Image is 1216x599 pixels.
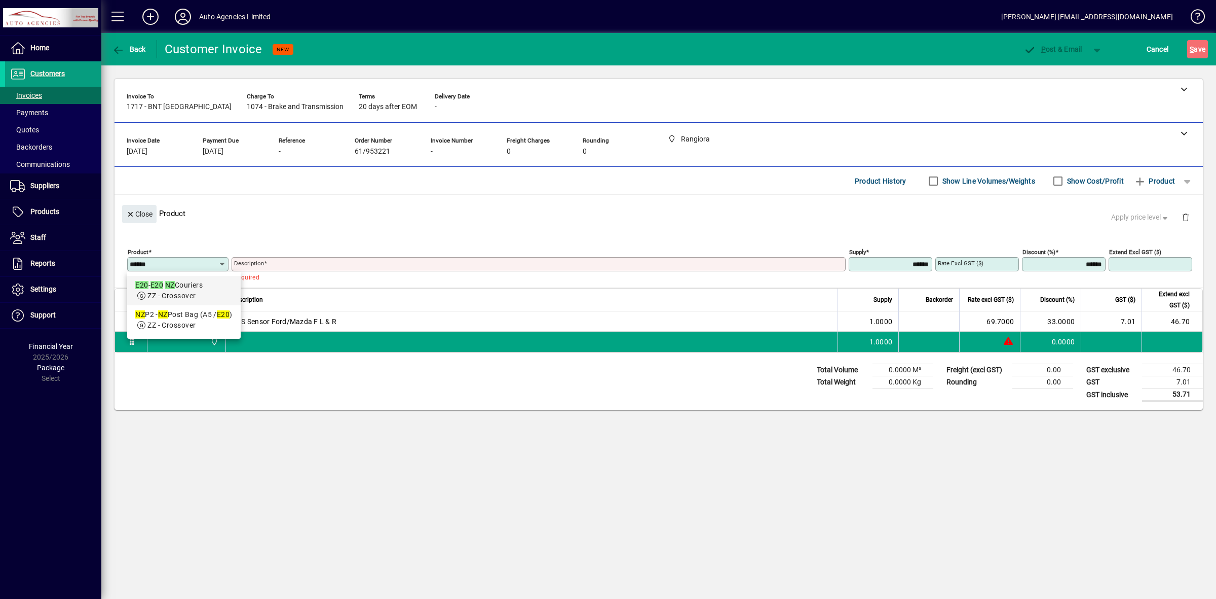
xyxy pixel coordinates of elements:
[1144,40,1171,58] button: Cancel
[1173,213,1198,222] app-page-header-button: Delete
[5,104,101,121] a: Payments
[247,103,344,111] span: 1074 - Brake and Transmission
[1187,40,1208,58] button: Save
[127,276,240,305] mat-option: E20 - E20 NZ Couriers
[165,281,175,289] em: NZ
[126,206,153,223] span: Close
[158,310,168,319] em: NZ
[940,176,1035,186] label: Show Line Volumes/Weights
[30,259,55,267] span: Reports
[872,376,933,389] td: 0.0000 Kg
[115,195,1203,232] div: Product
[1190,41,1205,57] span: ave
[277,46,289,53] span: NEW
[147,292,196,300] span: ZZ - Crossover
[232,294,263,305] span: Description
[165,41,262,57] div: Customer Invoice
[10,126,39,134] span: Quotes
[851,172,910,190] button: Product History
[359,103,417,111] span: 20 days after EOM
[1065,176,1124,186] label: Show Cost/Profit
[869,337,893,347] span: 1.0000
[30,233,46,241] span: Staff
[203,148,223,156] span: [DATE]
[1142,364,1203,376] td: 46.70
[1109,249,1161,256] mat-label: Extend excl GST ($)
[147,321,196,329] span: ZZ - Crossover
[234,271,838,282] mat-error: Required
[812,376,872,389] td: Total Weight
[1111,212,1170,223] span: Apply price level
[435,103,437,111] span: -
[128,249,148,256] mat-label: Product
[199,9,271,25] div: Auto Agencies Limited
[1081,376,1142,389] td: GST
[1190,45,1194,53] span: S
[1115,294,1135,305] span: GST ($)
[109,40,148,58] button: Back
[29,342,73,350] span: Financial Year
[30,69,65,78] span: Customers
[167,8,199,26] button: Profile
[1142,311,1202,332] td: 46.70
[583,148,587,156] span: 0
[355,148,390,156] span: 61/953221
[1020,332,1081,352] td: 0.0000
[30,311,56,319] span: Support
[1022,249,1055,256] mat-label: Discount (%)
[234,260,264,267] mat-label: Description
[5,173,101,199] a: Suppliers
[1012,376,1073,389] td: 0.00
[122,205,157,223] button: Close
[5,199,101,225] a: Products
[127,305,240,335] mat-option: NZP2 - NZ Post Bag (A5 / E20)
[1173,205,1198,229] button: Delete
[135,281,148,289] em: E20
[217,310,230,319] em: E20
[1018,40,1087,58] button: Post & Email
[30,285,56,293] span: Settings
[431,148,433,156] span: -
[112,45,146,53] span: Back
[30,182,59,190] span: Suppliers
[127,103,232,111] span: 1717 - BNT [GEOGRAPHIC_DATA]
[855,173,906,189] span: Product History
[5,156,101,173] a: Communications
[1012,364,1073,376] td: 0.00
[5,251,101,276] a: Reports
[1183,2,1203,35] a: Knowledge Base
[1107,208,1174,227] button: Apply price level
[37,364,64,372] span: Package
[10,109,48,117] span: Payments
[849,249,866,256] mat-label: Supply
[926,294,953,305] span: Backorder
[5,121,101,138] a: Quotes
[1041,45,1046,53] span: P
[10,160,70,168] span: Communications
[135,310,145,319] em: NZ
[1001,9,1173,25] div: [PERSON_NAME] [EMAIL_ADDRESS][DOMAIN_NAME]
[5,36,101,61] a: Home
[941,376,1012,389] td: Rounding
[1142,376,1203,389] td: 7.01
[101,40,157,58] app-page-header-button: Back
[938,260,983,267] mat-label: Rate excl GST ($)
[10,91,42,99] span: Invoices
[1148,289,1190,311] span: Extend excl GST ($)
[1020,311,1081,332] td: 33.0000
[1040,294,1075,305] span: Discount (%)
[812,364,872,376] td: Total Volume
[135,309,232,320] div: P2 - Post Bag (A5 / )
[5,138,101,156] a: Backorders
[127,148,147,156] span: [DATE]
[150,281,163,289] em: E20
[208,336,219,347] span: Rangiora
[232,316,336,327] span: ABS Sensor Ford/Mazda F L & R
[279,148,281,156] span: -
[5,225,101,251] a: Staff
[5,303,101,328] a: Support
[507,148,511,156] span: 0
[1023,45,1082,53] span: ost & Email
[1147,41,1169,57] span: Cancel
[134,8,167,26] button: Add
